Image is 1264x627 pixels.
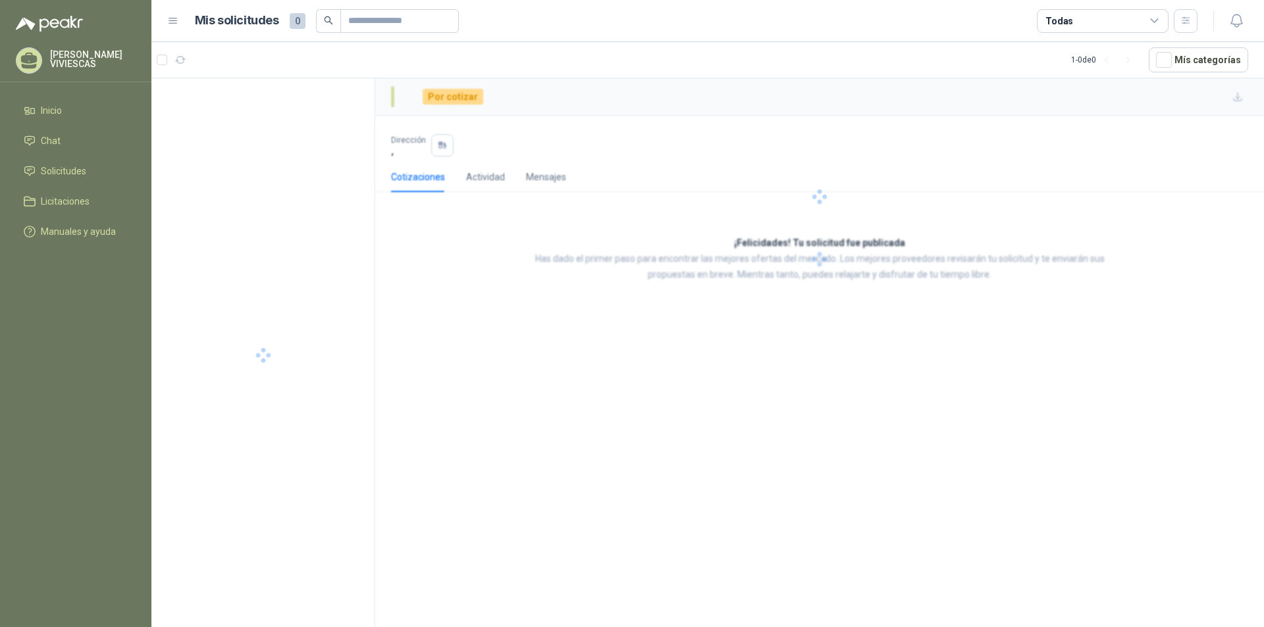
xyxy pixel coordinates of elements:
[41,224,116,239] span: Manuales y ayuda
[16,189,136,214] a: Licitaciones
[16,159,136,184] a: Solicitudes
[195,11,279,30] h1: Mis solicitudes
[41,194,90,209] span: Licitaciones
[41,164,86,178] span: Solicitudes
[1071,49,1138,70] div: 1 - 0 de 0
[41,134,61,148] span: Chat
[290,13,305,29] span: 0
[50,50,136,68] p: [PERSON_NAME] VIVIESCAS
[324,16,333,25] span: search
[16,219,136,244] a: Manuales y ayuda
[1149,47,1248,72] button: Mís categorías
[16,128,136,153] a: Chat
[1045,14,1073,28] div: Todas
[16,16,83,32] img: Logo peakr
[16,98,136,123] a: Inicio
[41,103,62,118] span: Inicio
